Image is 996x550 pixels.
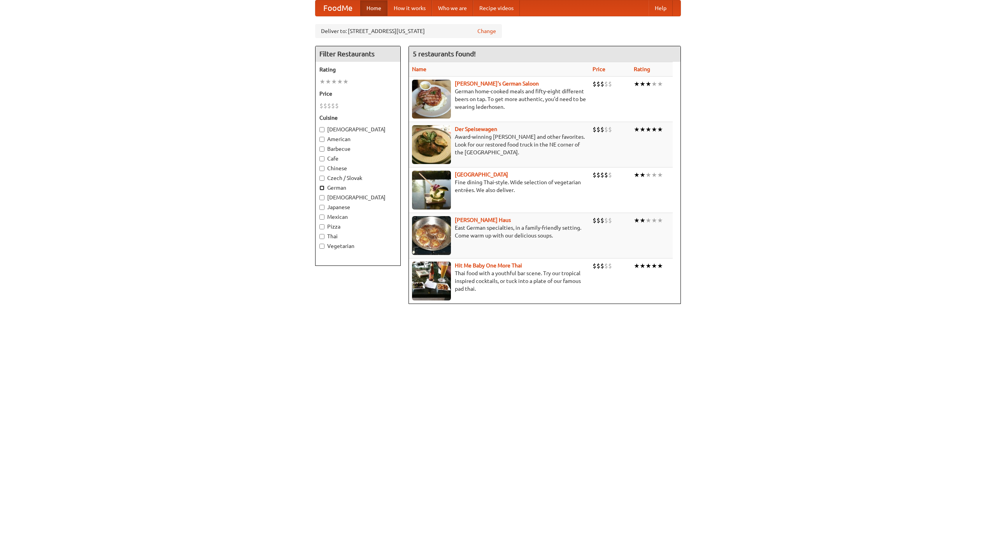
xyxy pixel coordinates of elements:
li: ★ [657,262,663,270]
li: ★ [634,262,640,270]
li: $ [608,80,612,88]
li: ★ [634,125,640,134]
li: $ [596,125,600,134]
li: ★ [319,77,325,86]
p: Award-winning [PERSON_NAME] and other favorites. Look for our restored food truck in the NE corne... [412,133,586,156]
li: ★ [651,262,657,270]
label: Thai [319,232,396,240]
li: ★ [645,216,651,225]
input: Cafe [319,156,324,161]
li: ★ [651,171,657,179]
input: German [319,185,324,190]
li: ★ [640,80,645,88]
li: $ [604,80,608,88]
li: $ [600,171,604,179]
a: Help [649,0,673,16]
img: satay.jpg [412,171,451,210]
li: $ [596,262,600,270]
li: $ [593,80,596,88]
li: ★ [640,262,645,270]
a: Home [360,0,388,16]
h5: Price [319,90,396,98]
img: babythai.jpg [412,262,451,300]
li: $ [600,80,604,88]
label: Chinese [319,164,396,172]
label: Barbecue [319,145,396,153]
label: Vegetarian [319,242,396,250]
a: Name [412,66,426,72]
label: American [319,135,396,143]
label: Pizza [319,223,396,230]
li: ★ [651,216,657,225]
li: ★ [645,262,651,270]
li: ★ [657,171,663,179]
input: Japanese [319,205,324,210]
h5: Rating [319,66,396,73]
input: [DEMOGRAPHIC_DATA] [319,195,324,200]
li: ★ [651,125,657,134]
img: esthers.jpg [412,80,451,119]
li: $ [600,216,604,225]
li: $ [331,101,335,110]
input: American [319,137,324,142]
li: ★ [343,77,349,86]
a: Recipe videos [473,0,520,16]
li: ★ [337,77,343,86]
li: $ [604,171,608,179]
a: Who we are [432,0,473,16]
b: Hit Me Baby One More Thai [455,262,522,269]
li: $ [608,216,612,225]
p: German home-cooked meals and fifty-eight different beers on tap. To get more authentic, you'd nee... [412,87,586,111]
li: $ [604,262,608,270]
a: [GEOGRAPHIC_DATA] [455,171,508,178]
label: Cafe [319,155,396,162]
li: ★ [634,216,640,225]
input: Czech / Slovak [319,176,324,181]
input: Barbecue [319,147,324,152]
a: Rating [634,66,650,72]
li: $ [596,216,600,225]
li: $ [596,80,600,88]
img: speisewagen.jpg [412,125,451,164]
p: East German specialties, in a family-friendly setting. Come warm up with our delicious soups. [412,224,586,239]
div: Deliver to: [STREET_ADDRESS][US_STATE] [315,24,502,38]
input: Thai [319,234,324,239]
li: ★ [640,171,645,179]
a: Change [477,27,496,35]
h4: Filter Restaurants [316,46,400,62]
li: $ [600,262,604,270]
li: ★ [640,125,645,134]
li: $ [604,216,608,225]
a: Der Speisewagen [455,126,497,132]
li: ★ [657,216,663,225]
b: [PERSON_NAME] Haus [455,217,511,223]
a: [PERSON_NAME]'s German Saloon [455,80,539,87]
li: $ [608,125,612,134]
li: $ [604,125,608,134]
label: [DEMOGRAPHIC_DATA] [319,194,396,201]
a: Price [593,66,605,72]
li: ★ [325,77,331,86]
li: $ [593,216,596,225]
li: $ [593,262,596,270]
a: How it works [388,0,432,16]
li: $ [600,125,604,134]
li: ★ [645,125,651,134]
label: [DEMOGRAPHIC_DATA] [319,126,396,133]
li: ★ [651,80,657,88]
ng-pluralize: 5 restaurants found! [413,50,476,58]
li: $ [323,101,327,110]
li: ★ [645,171,651,179]
p: Fine dining Thai-style. Wide selection of vegetarian entrées. We also deliver. [412,178,586,194]
li: ★ [657,125,663,134]
img: kohlhaus.jpg [412,216,451,255]
li: ★ [331,77,337,86]
li: $ [335,101,339,110]
input: Vegetarian [319,244,324,249]
li: ★ [634,171,640,179]
li: ★ [634,80,640,88]
li: $ [593,125,596,134]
